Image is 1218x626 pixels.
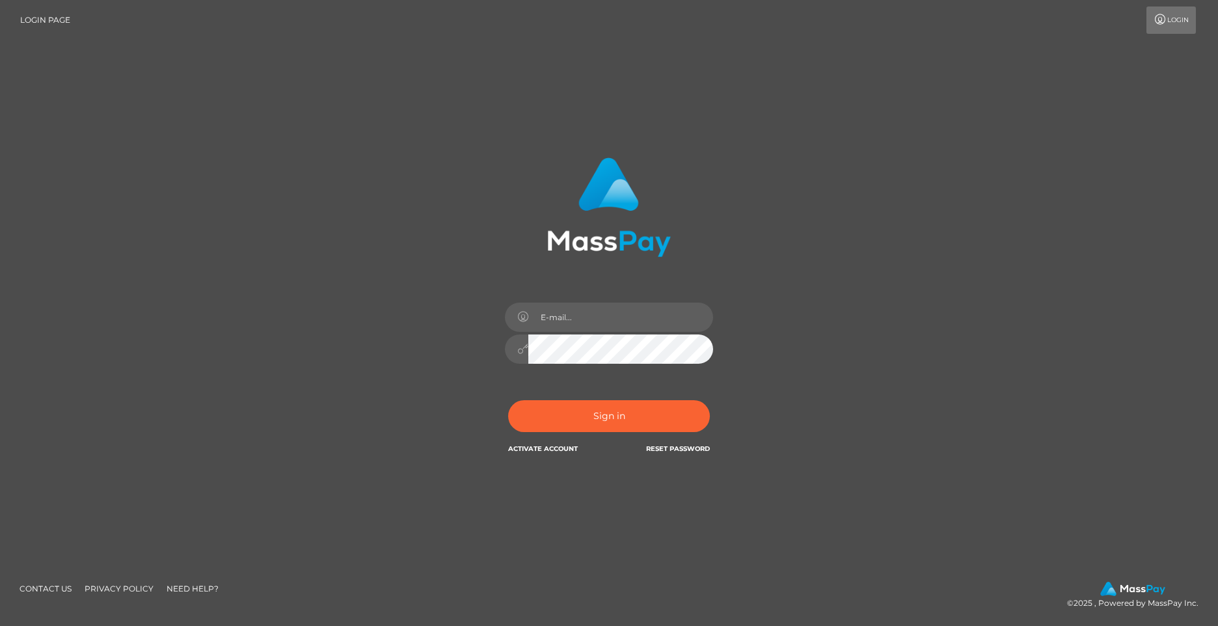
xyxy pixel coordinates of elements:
[1100,582,1165,596] img: MassPay
[1146,7,1196,34] a: Login
[547,157,671,257] img: MassPay Login
[528,303,713,332] input: E-mail...
[508,444,578,453] a: Activate Account
[161,578,224,599] a: Need Help?
[79,578,159,599] a: Privacy Policy
[14,578,77,599] a: Contact Us
[1067,582,1208,610] div: © 2025 , Powered by MassPay Inc.
[508,400,710,432] button: Sign in
[20,7,70,34] a: Login Page
[646,444,710,453] a: Reset Password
